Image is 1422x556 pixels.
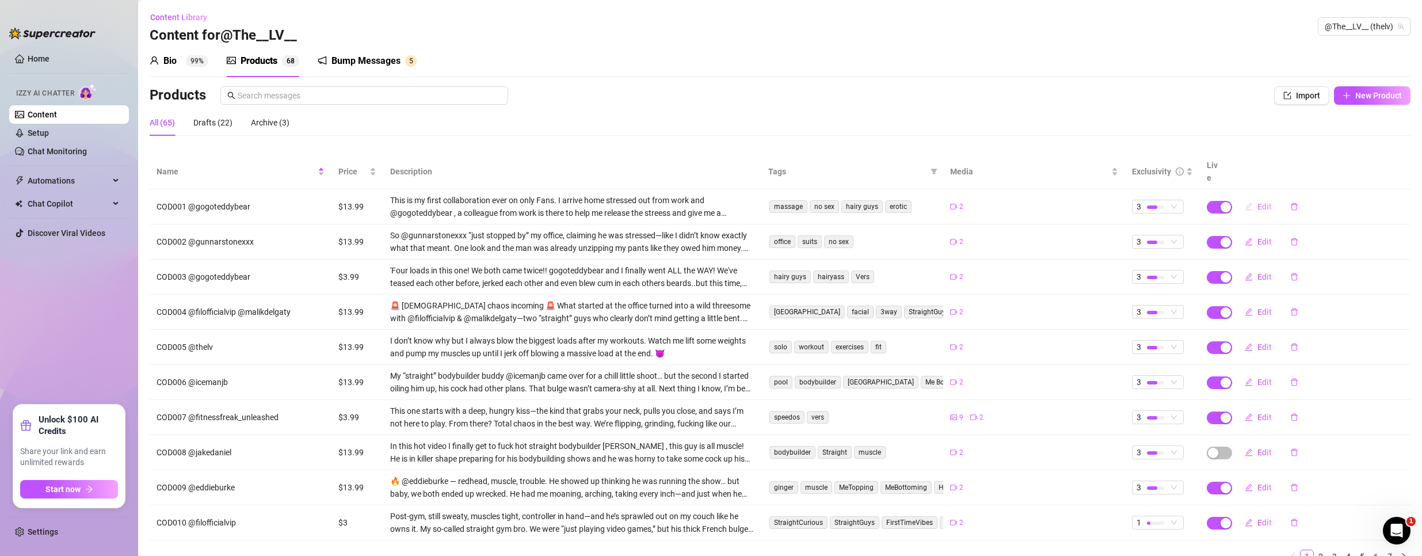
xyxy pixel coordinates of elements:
[390,264,754,290] div: 'Four loads in this one! We both came twice!! gogoteddybear and I finally went ALL the WAY! We've...
[79,83,97,100] img: AI Chatter
[150,260,331,295] td: COD003 @gogoteddybear
[1137,341,1141,353] span: 3
[934,481,960,494] span: Hung
[28,229,105,238] a: Discover Viral Videos
[880,481,932,494] span: MeBottoming
[1236,373,1281,391] button: Edit
[1245,448,1253,456] span: edit
[1236,338,1281,356] button: Edit
[1245,519,1253,527] span: edit
[331,330,383,365] td: $13.99
[45,485,81,494] span: Start now
[241,54,277,68] div: Products
[1245,378,1253,386] span: edit
[1281,338,1307,356] button: delete
[1176,167,1184,176] span: info-circle
[291,57,295,65] span: 8
[193,116,232,129] div: Drafts (22)
[227,56,236,65] span: picture
[1325,18,1404,35] span: @The__LV__ (thelv)
[769,306,845,318] span: [GEOGRAPHIC_DATA]
[1137,235,1141,248] span: 3
[943,154,1125,189] th: Media
[830,516,879,529] span: StraightGuys
[331,260,383,295] td: $3.99
[150,435,331,470] td: COD008 @jakedaniel
[331,189,383,224] td: $13.99
[1281,303,1307,321] button: delete
[238,89,501,102] input: Search messages
[769,376,792,389] span: pool
[1383,517,1410,544] iframe: Intercom live chat
[768,165,926,178] span: Tags
[950,449,957,456] span: video-camera
[383,154,761,189] th: Description
[1290,483,1298,492] span: delete
[227,92,235,100] span: search
[1257,413,1272,422] span: Edit
[390,510,754,535] div: Post-gym, still sweaty, muscles tight, controller in hand—and he’s sprawled out on my couch like ...
[28,110,57,119] a: Content
[1245,273,1253,281] span: edit
[950,344,957,351] span: video-camera
[1236,478,1281,497] button: Edit
[1281,268,1307,286] button: delete
[28,172,109,190] span: Automations
[1290,378,1298,386] span: delete
[390,475,754,500] div: 🔥 @eddieburke — redhead, muscle, trouble. He showed up thinking he was running the show… but baby...
[769,235,795,248] span: office
[904,306,954,318] span: StraightGuys
[1290,308,1298,316] span: delete
[769,446,815,459] span: bodybuilder
[1236,303,1281,321] button: Edit
[331,295,383,330] td: $13.99
[769,271,811,283] span: hairy guys
[390,299,754,325] div: 🚨 [DEMOGRAPHIC_DATA] chaos incoming 🚨 What started at the office turned into a wild threesome wit...
[959,237,963,247] span: 2
[1281,443,1307,462] button: delete
[331,154,383,189] th: Price
[1137,516,1141,529] span: 1
[834,481,878,494] span: MeTopping
[950,273,957,280] span: video-camera
[157,165,315,178] span: Name
[959,272,963,283] span: 2
[1281,197,1307,216] button: delete
[331,505,383,540] td: $3
[163,54,177,68] div: Bio
[405,55,417,67] sup: 5
[885,200,912,213] span: erotic
[876,306,902,318] span: 3way
[1137,271,1141,283] span: 3
[390,194,754,219] div: This is my first collaboration ever on only Fans. I arrive home stressed out from work and @gogot...
[20,420,32,431] span: gift
[1257,378,1272,387] span: Edit
[331,365,383,400] td: $13.99
[1137,481,1141,494] span: 3
[9,28,96,39] img: logo-BBDzfeDw.svg
[1290,203,1298,211] span: delete
[28,54,49,63] a: Home
[1257,202,1272,211] span: Edit
[331,400,383,435] td: $3.99
[807,411,829,424] span: vers
[1236,513,1281,532] button: Edit
[150,224,331,260] td: COD002 @gunnarstonexxx
[950,484,957,491] span: video-camera
[1245,308,1253,316] span: edit
[1257,483,1272,492] span: Edit
[390,370,754,395] div: My “straight” bodybuilder buddy @icemanjb came over for a chill little shoot… but the second I st...
[390,334,754,360] div: I don’t know why but I always blow the biggest loads after my workouts. Watch me lift some weight...
[150,86,206,105] h3: Products
[871,341,886,353] span: fit
[1200,154,1229,189] th: Live
[800,481,832,494] span: muscle
[1132,165,1171,178] div: Exclusivity
[854,446,886,459] span: muscle
[940,516,970,529] span: Gamer
[1257,307,1272,317] span: Edit
[928,163,940,180] span: filter
[338,165,367,178] span: Price
[818,446,852,459] span: Straight
[847,306,874,318] span: facial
